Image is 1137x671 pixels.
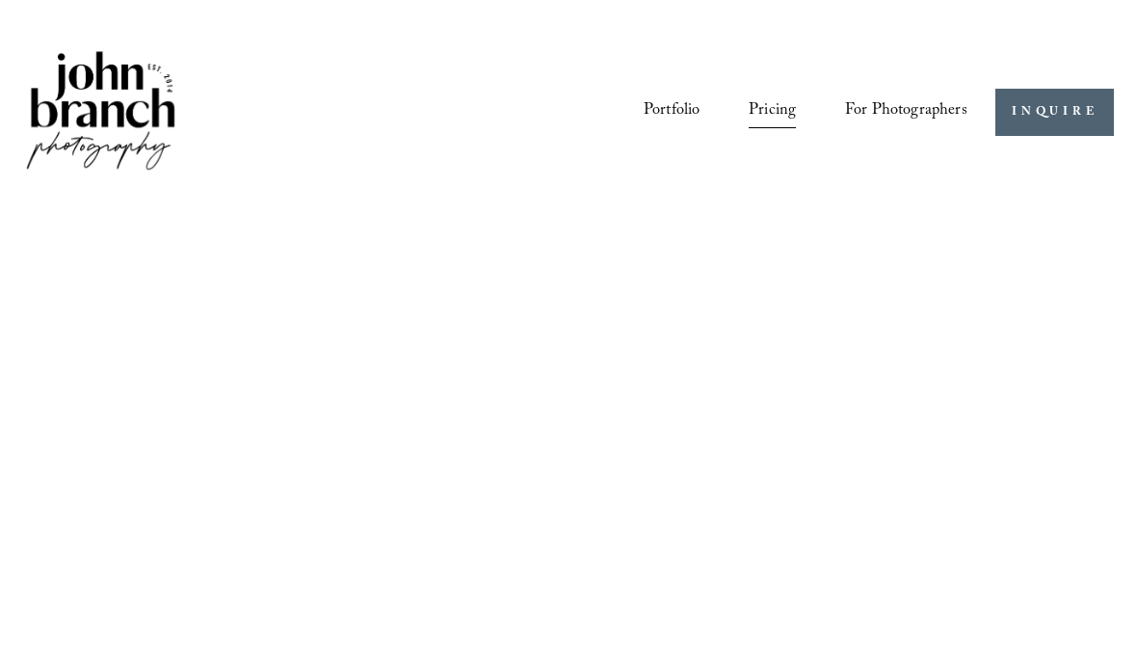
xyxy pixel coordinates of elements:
[749,95,796,130] a: Pricing
[23,47,179,177] img: John Branch IV Photography
[845,96,967,128] span: For Photographers
[644,95,700,130] a: Portfolio
[995,89,1114,136] a: INQUIRE
[845,95,967,130] a: folder dropdown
